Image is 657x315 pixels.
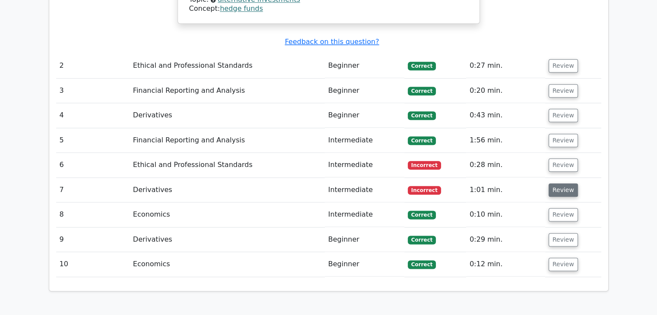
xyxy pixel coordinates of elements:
[408,111,436,120] span: Correct
[466,178,545,202] td: 1:01 min.
[325,227,404,252] td: Beginner
[466,128,545,153] td: 1:56 min.
[130,178,325,202] td: Derivatives
[130,252,325,277] td: Economics
[189,4,468,13] div: Concept:
[466,252,545,277] td: 0:12 min.
[130,128,325,153] td: Financial Reporting and Analysis
[549,183,578,197] button: Review
[549,59,578,72] button: Review
[56,153,130,177] td: 6
[56,202,130,227] td: 8
[549,84,578,98] button: Review
[56,103,130,128] td: 4
[56,54,130,78] td: 2
[408,236,436,244] span: Correct
[56,227,130,252] td: 9
[549,134,578,147] button: Review
[56,252,130,277] td: 10
[408,161,441,170] span: Incorrect
[130,202,325,227] td: Economics
[325,54,404,78] td: Beginner
[325,128,404,153] td: Intermediate
[325,252,404,277] td: Beginner
[466,54,545,78] td: 0:27 min.
[549,258,578,271] button: Review
[325,178,404,202] td: Intermediate
[408,260,436,269] span: Correct
[325,153,404,177] td: Intermediate
[130,103,325,128] td: Derivatives
[56,178,130,202] td: 7
[466,202,545,227] td: 0:10 min.
[408,211,436,219] span: Correct
[325,79,404,103] td: Beginner
[325,103,404,128] td: Beginner
[130,227,325,252] td: Derivatives
[408,186,441,195] span: Incorrect
[549,158,578,172] button: Review
[466,227,545,252] td: 0:29 min.
[466,103,545,128] td: 0:43 min.
[549,208,578,221] button: Review
[408,87,436,95] span: Correct
[408,136,436,145] span: Correct
[408,62,436,70] span: Correct
[56,79,130,103] td: 3
[466,153,545,177] td: 0:28 min.
[285,38,379,46] a: Feedback on this question?
[130,153,325,177] td: Ethical and Professional Standards
[130,54,325,78] td: Ethical and Professional Standards
[220,4,263,13] a: hedge funds
[549,109,578,122] button: Review
[56,128,130,153] td: 5
[466,79,545,103] td: 0:20 min.
[549,233,578,246] button: Review
[325,202,404,227] td: Intermediate
[130,79,325,103] td: Financial Reporting and Analysis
